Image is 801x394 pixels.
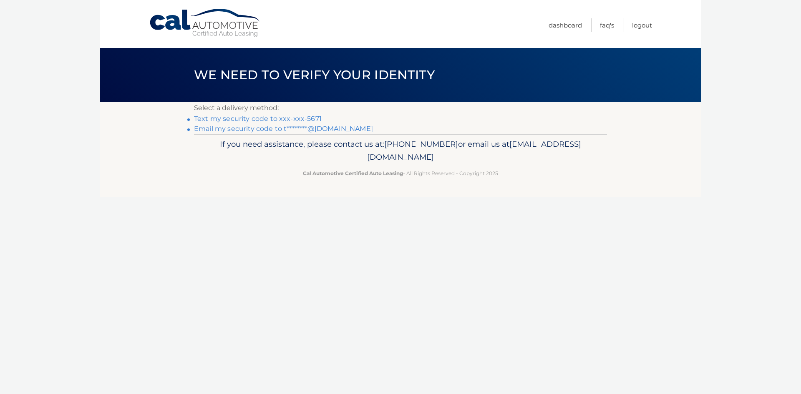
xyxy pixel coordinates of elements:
[194,125,373,133] a: Email my security code to t********@[DOMAIN_NAME]
[632,18,652,32] a: Logout
[194,102,607,114] p: Select a delivery method:
[549,18,582,32] a: Dashboard
[194,115,322,123] a: Text my security code to xxx-xxx-5671
[199,169,602,178] p: - All Rights Reserved - Copyright 2025
[199,138,602,164] p: If you need assistance, please contact us at: or email us at
[303,170,403,176] strong: Cal Automotive Certified Auto Leasing
[384,139,458,149] span: [PHONE_NUMBER]
[194,67,435,83] span: We need to verify your identity
[149,8,262,38] a: Cal Automotive
[600,18,614,32] a: FAQ's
